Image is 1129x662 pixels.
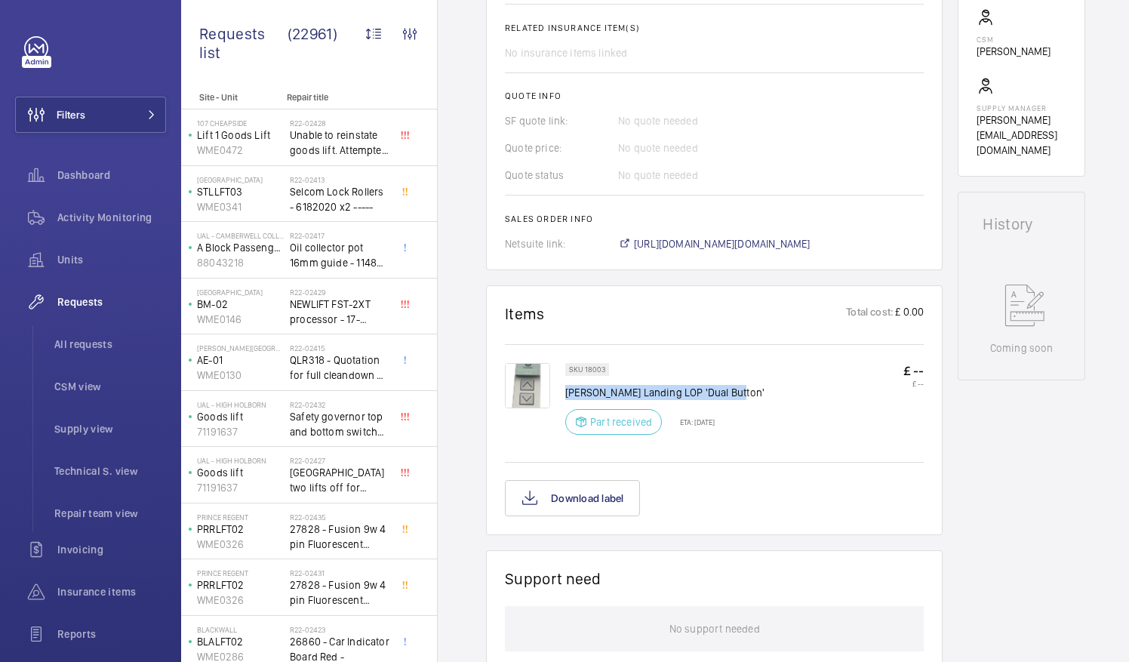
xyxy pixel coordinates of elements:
p: [PERSON_NAME][GEOGRAPHIC_DATA] [197,343,284,353]
h2: R22-02435 [290,513,389,522]
span: 27828 - Fusion 9w 4 pin Fluorescent Lamp / Bulb - Used on Prince regent lift No2 car top test con... [290,577,389,608]
p: 71191637 [197,424,284,439]
span: [GEOGRAPHIC_DATA] two lifts off for safety governor rope switches at top and bottom. Immediate de... [290,465,389,495]
p: Supply manager [977,103,1066,112]
p: No support needed [669,606,760,651]
p: 107 Cheapside [197,119,284,128]
p: ETA: [DATE] [671,417,715,426]
span: Safety governor top and bottom switches not working from an immediate defect. Lift passenger lift... [290,409,389,439]
p: Prince Regent [197,568,284,577]
p: UAL - High Holborn [197,456,284,465]
p: STLLFT03 [197,184,284,199]
p: [PERSON_NAME] [977,44,1051,59]
button: Filters [15,97,166,133]
p: 71191637 [197,480,284,495]
p: UAL - High Holborn [197,400,284,409]
span: Repair team view [54,506,166,521]
p: Goods lift [197,409,284,424]
p: Site - Unit [181,92,281,103]
p: WME0472 [197,143,284,158]
p: AE-01 [197,353,284,368]
h2: R22-02417 [290,231,389,240]
span: Activity Monitoring [57,210,166,225]
span: 27828 - Fusion 9w 4 pin Fluorescent Lamp / Bulb - Used on Prince regent lift No2 car top test con... [290,522,389,552]
button: Download label [505,480,640,516]
p: Total cost: [846,304,894,323]
p: BLALFT02 [197,634,284,649]
p: PRRLFT02 [197,577,284,593]
p: UAL - Camberwell College of Arts [197,231,284,240]
p: SKU 18003 [569,367,605,372]
span: Requests list [199,24,288,62]
p: PRRLFT02 [197,522,284,537]
span: CSM view [54,379,166,394]
p: Part received [590,414,652,430]
span: Units [57,252,166,267]
span: NEWLIFT FST-2XT processor - 17-02000003 1021,00 euros x1 [290,297,389,327]
p: Goods lift [197,465,284,480]
p: BM-02 [197,297,284,312]
span: Oil collector pot 16mm guide - 11482 x2 [290,240,389,270]
p: CSM [977,35,1051,44]
img: qvMVpJriO-eQq0CrhEWRppF5SILK0b29QSYNE3C35YJd2Oe_.png [505,363,550,408]
span: Unable to reinstate goods lift. Attempted to swap control boards with PL2, no difference. Technic... [290,128,389,158]
span: Supply view [54,421,166,436]
p: Coming soon [990,340,1054,356]
p: Lift 1 Goods Lift [197,128,284,143]
p: WME0130 [197,368,284,383]
span: Invoicing [57,542,166,557]
h2: Quote info [505,91,924,101]
span: [URL][DOMAIN_NAME][DOMAIN_NAME] [634,236,811,251]
p: [PERSON_NAME] Landing LOP 'Dual Button' [565,385,764,400]
h2: R22-02428 [290,119,389,128]
h2: R22-02427 [290,456,389,465]
p: WME0326 [197,537,284,552]
p: [GEOGRAPHIC_DATA] [197,175,284,184]
span: Selcom Lock Rollers - 6182020 x2 ----- [290,184,389,214]
p: £ 0.00 [894,304,924,323]
h2: R22-02413 [290,175,389,184]
h2: Sales order info [505,214,924,224]
span: Dashboard [57,168,166,183]
p: £ -- [903,379,924,388]
p: WME0326 [197,593,284,608]
p: Repair title [287,92,386,103]
h1: Support need [505,569,601,588]
span: Reports [57,627,166,642]
h2: Related insurance item(s) [505,23,924,33]
p: 88043218 [197,255,284,270]
h2: R22-02415 [290,343,389,353]
span: QLR318 - Quotation for full cleandown of lift and motor room at, Workspace, [PERSON_NAME][GEOGRAP... [290,353,389,383]
span: Requests [57,294,166,309]
p: [PERSON_NAME][EMAIL_ADDRESS][DOMAIN_NAME] [977,112,1066,158]
p: A Block Passenger Lift 2 (B) L/H [197,240,284,255]
h1: History [983,217,1060,232]
p: WME0341 [197,199,284,214]
h2: R22-02423 [290,625,389,634]
h2: R22-02429 [290,288,389,297]
p: Blackwall [197,625,284,634]
span: Insurance items [57,584,166,599]
a: [URL][DOMAIN_NAME][DOMAIN_NAME] [618,236,811,251]
p: WME0146 [197,312,284,327]
p: £ -- [903,363,924,379]
p: [GEOGRAPHIC_DATA] [197,288,284,297]
span: All requests [54,337,166,352]
h1: Items [505,304,545,323]
h2: R22-02432 [290,400,389,409]
p: Prince Regent [197,513,284,522]
span: Filters [57,107,85,122]
span: Technical S. view [54,463,166,479]
h2: R22-02431 [290,568,389,577]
